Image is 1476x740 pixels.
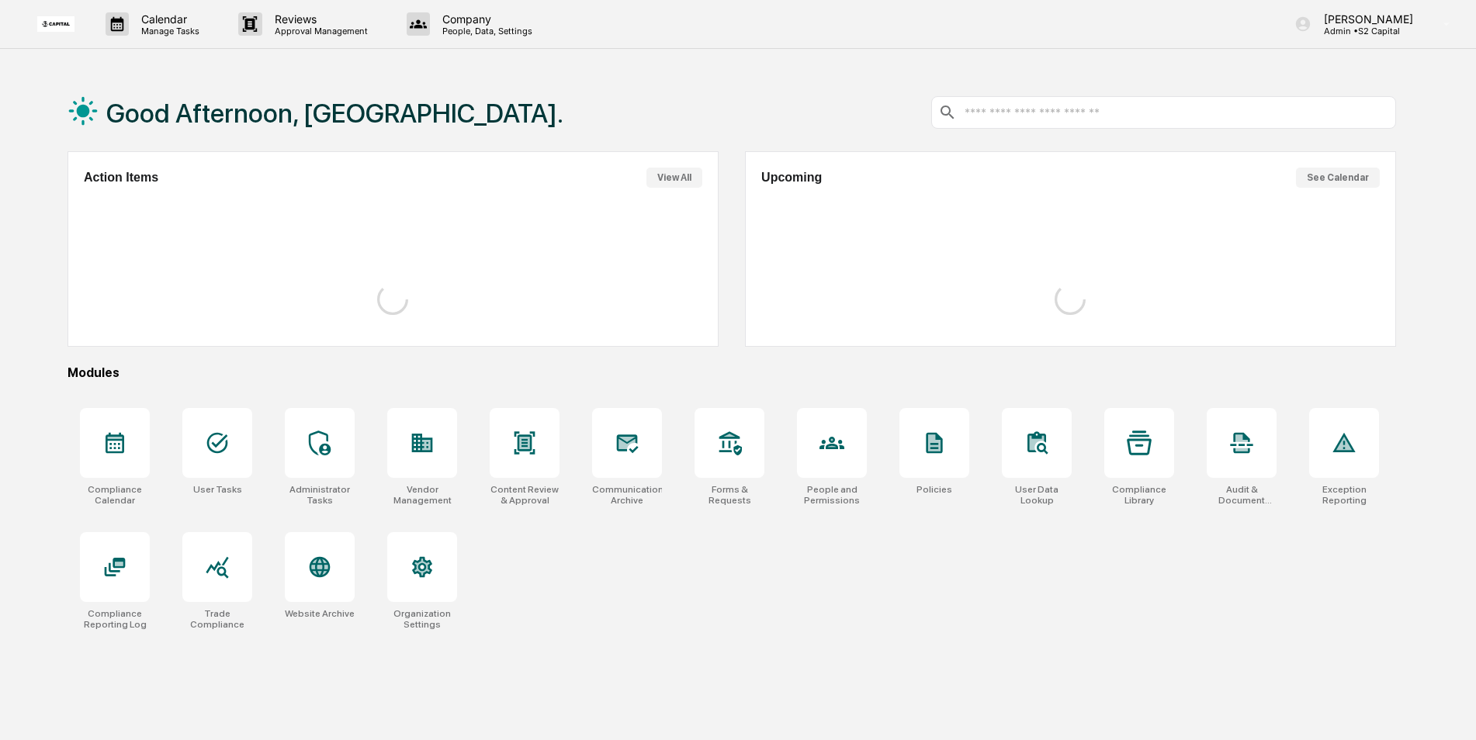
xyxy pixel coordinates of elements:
h2: Action Items [84,171,158,185]
div: Trade Compliance [182,608,252,630]
h1: Good Afternoon, [GEOGRAPHIC_DATA]. [106,98,563,129]
div: Website Archive [285,608,355,619]
div: Compliance Reporting Log [80,608,150,630]
button: See Calendar [1296,168,1380,188]
div: Compliance Calendar [80,484,150,506]
img: logo [37,16,74,32]
div: Audit & Document Logs [1207,484,1277,506]
p: Reviews [262,12,376,26]
div: Compliance Library [1104,484,1174,506]
div: Modules [68,365,1396,380]
div: User Data Lookup [1002,484,1072,506]
div: People and Permissions [797,484,867,506]
div: Communications Archive [592,484,662,506]
p: Admin • S2 Capital [1311,26,1421,36]
p: Company [430,12,540,26]
button: View All [646,168,702,188]
div: Exception Reporting [1309,484,1379,506]
p: Calendar [129,12,207,26]
div: Policies [916,484,952,495]
div: Organization Settings [387,608,457,630]
div: User Tasks [193,484,242,495]
p: People, Data, Settings [430,26,540,36]
p: [PERSON_NAME] [1311,12,1421,26]
p: Approval Management [262,26,376,36]
div: Vendor Management [387,484,457,506]
div: Administrator Tasks [285,484,355,506]
p: Manage Tasks [129,26,207,36]
h2: Upcoming [761,171,822,185]
div: Forms & Requests [695,484,764,506]
div: Content Review & Approval [490,484,560,506]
